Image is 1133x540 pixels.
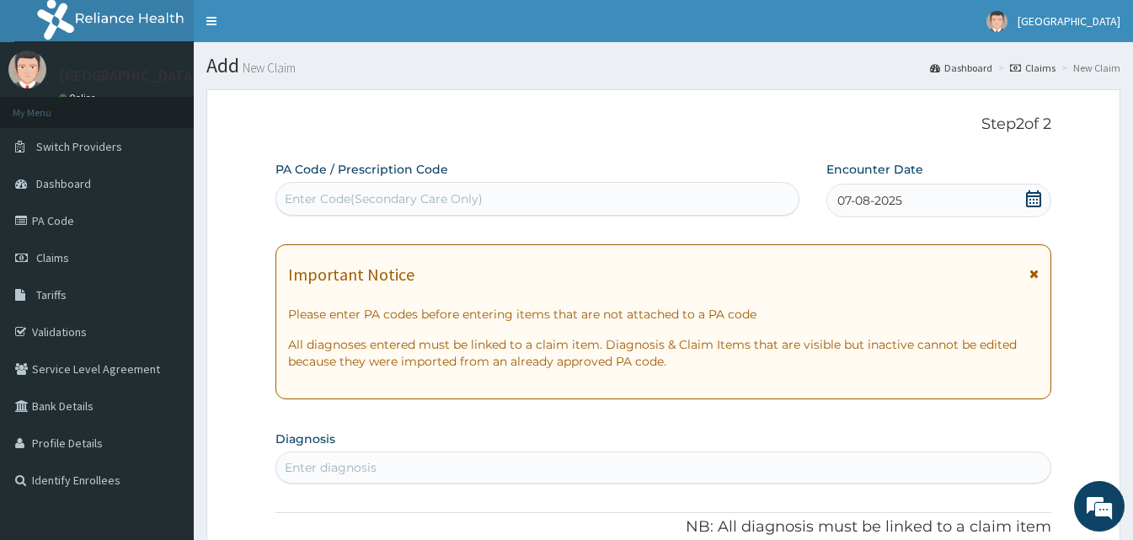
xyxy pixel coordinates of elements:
div: Enter Code(Secondary Care Only) [285,190,483,207]
li: New Claim [1057,61,1120,75]
img: User Image [986,11,1007,32]
label: Encounter Date [826,161,923,178]
p: Step 2 of 2 [275,115,1051,134]
span: Switch Providers [36,139,122,154]
small: New Claim [239,61,296,74]
p: [GEOGRAPHIC_DATA] [59,68,198,83]
p: NB: All diagnosis must be linked to a claim item [275,516,1051,538]
label: PA Code / Prescription Code [275,161,448,178]
h1: Add [206,55,1120,77]
p: All diagnoses entered must be linked to a claim item. Diagnosis & Claim Items that are visible bu... [288,336,1039,370]
a: Online [59,92,99,104]
span: 07-08-2025 [837,192,902,209]
img: User Image [8,51,46,88]
p: Please enter PA codes before entering items that are not attached to a PA code [288,306,1039,323]
label: Diagnosis [275,430,335,447]
a: Claims [1010,61,1056,75]
div: Enter diagnosis [285,459,377,476]
span: Claims [36,250,69,265]
span: [GEOGRAPHIC_DATA] [1018,13,1120,29]
span: Dashboard [36,176,91,191]
h1: Important Notice [288,265,414,284]
a: Dashboard [930,61,992,75]
span: Tariffs [36,287,67,302]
